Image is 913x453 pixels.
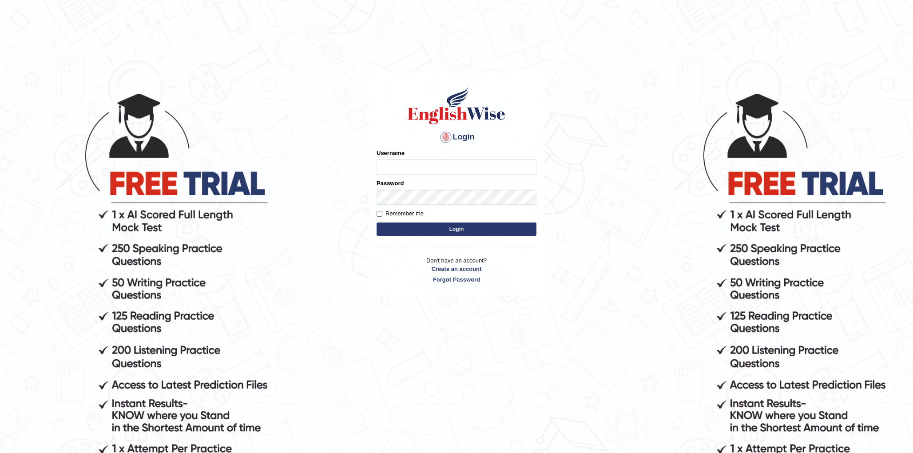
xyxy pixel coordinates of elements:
label: Password [377,179,404,187]
label: Username [377,149,405,157]
p: Don't have an account? [377,256,536,284]
h4: Login [377,130,536,144]
img: Logo of English Wise sign in for intelligent practice with AI [406,86,507,126]
a: Create an account [377,265,536,273]
button: Login [377,223,536,236]
label: Remember me [377,209,424,218]
a: Forgot Password [377,275,536,284]
input: Remember me [377,211,382,217]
